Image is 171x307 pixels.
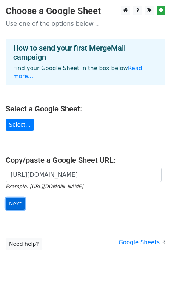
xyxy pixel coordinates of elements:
[6,6,165,17] h3: Choose a Google Sheet
[6,20,165,28] p: Use one of the options below...
[6,156,165,165] h4: Copy/paste a Google Sheet URL:
[6,198,25,210] input: Next
[119,239,165,246] a: Google Sheets
[6,119,34,131] a: Select...
[6,238,42,250] a: Need help?
[6,168,162,182] input: Paste your Google Sheet URL here
[13,65,142,80] a: Read more...
[13,43,158,62] h4: How to send your first MergeMail campaign
[13,65,158,80] p: Find your Google Sheet in the box below
[6,184,83,189] small: Example: [URL][DOMAIN_NAME]
[6,104,165,113] h4: Select a Google Sheet:
[133,271,171,307] iframe: Chat Widget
